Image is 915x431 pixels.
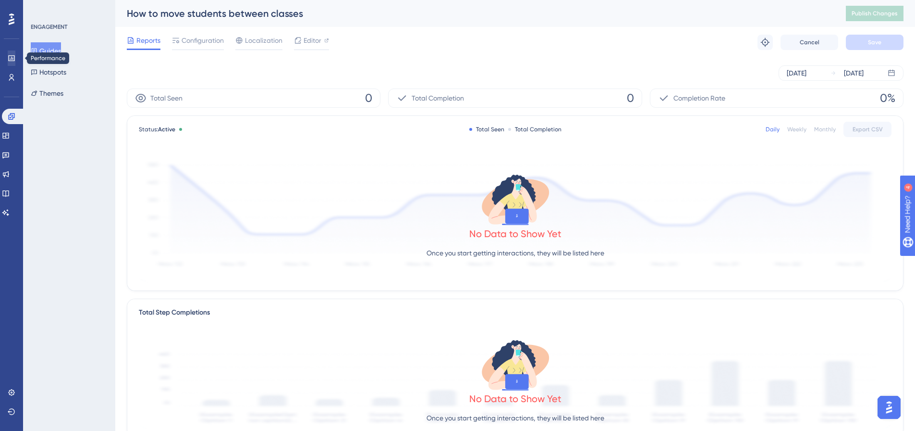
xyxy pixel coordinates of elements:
button: Hotspots [31,63,66,81]
p: Once you start getting interactions, they will be listed here [427,412,604,424]
span: Configuration [182,35,224,46]
span: Reports [136,35,160,46]
div: Daily [766,126,780,133]
button: Export CSV [843,122,891,137]
button: Cancel [781,35,838,50]
iframe: UserGuiding AI Assistant Launcher [875,393,903,422]
span: Active [158,126,175,133]
div: Total Completion [508,126,561,133]
button: Guides [31,42,61,60]
span: Status: [139,126,175,133]
button: Themes [31,85,63,102]
span: Total Seen [150,92,183,104]
span: 0% [880,90,895,106]
div: Total Seen [469,126,504,133]
span: 0 [627,90,634,106]
div: How to move students between classes [127,7,822,20]
div: 4 [67,5,70,13]
span: Localization [245,35,282,46]
span: Cancel [800,38,819,46]
span: Save [868,38,881,46]
div: Monthly [814,126,836,133]
button: Publish Changes [846,6,903,21]
div: Total Step Completions [139,307,210,318]
p: Once you start getting interactions, they will be listed here [427,247,604,259]
span: Completion Rate [673,92,725,104]
span: Total Completion [412,92,464,104]
span: Publish Changes [852,10,898,17]
div: No Data to Show Yet [469,227,561,241]
div: [DATE] [844,67,864,79]
span: Export CSV [853,126,883,133]
button: Save [846,35,903,50]
div: No Data to Show Yet [469,392,561,406]
span: Need Help? [23,2,60,14]
span: 0 [365,90,372,106]
span: Editor [304,35,321,46]
div: ENGAGEMENT [31,23,67,31]
div: Weekly [787,126,806,133]
div: [DATE] [787,67,806,79]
